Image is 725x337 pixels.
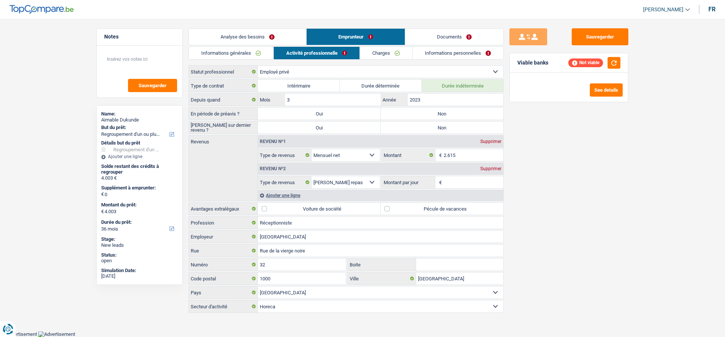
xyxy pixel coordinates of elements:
label: Numéro [189,259,258,271]
a: Charges [360,47,412,59]
label: Type de revenus [258,149,312,161]
label: [PERSON_NAME] sur dernier revenu ? [189,122,258,134]
label: Code postal [189,272,258,285]
label: Voiture de société [258,203,381,215]
label: Durée déterminée [340,80,422,92]
button: See details [590,83,623,97]
label: Type de contrat [189,80,258,92]
label: Non [381,108,503,120]
span: € [435,176,444,188]
a: Informations générales [189,47,273,59]
span: € [435,149,444,161]
span: € [101,209,104,215]
span: € [101,191,104,197]
label: Montant par jour [382,176,435,188]
a: Activité professionnelle [274,47,359,59]
div: Solde restant des crédits à regrouper [101,163,178,175]
a: [PERSON_NAME] [637,3,690,16]
button: Sauvegarder [128,79,177,92]
label: Supplément à emprunter: [101,185,176,191]
label: Profession [189,217,258,229]
div: 4.003 € [101,175,178,181]
div: Détails but du prêt [101,140,178,146]
label: Mois [258,94,285,106]
span: [PERSON_NAME] [643,6,683,13]
a: Emprunteur [307,29,405,45]
label: Oui [258,108,381,120]
label: Pécule de vacances [381,203,503,215]
div: Viable banks [517,60,548,66]
label: Boite [348,259,416,271]
div: New leads [101,242,178,248]
div: Revenu nº2 [258,166,288,171]
label: Ville [348,272,416,285]
label: Avantages extralégaux [189,203,258,215]
label: Année [381,94,407,106]
input: AAAA [408,94,503,106]
div: Ajouter une ligne [101,154,178,159]
div: Supprimer [478,139,503,144]
div: Stage: [101,236,178,242]
a: Informations personnelles [413,47,504,59]
button: Sauvegarder [572,28,628,45]
label: Intérimaire [258,80,340,92]
label: Type de revenus [258,176,312,188]
div: Simulation Date: [101,268,178,274]
label: En période de préavis ? [189,108,258,120]
label: Oui [258,122,381,134]
label: Rue [189,245,258,257]
label: Employeur [189,231,258,243]
label: Non [381,122,503,134]
label: Revenus [189,135,258,144]
label: Durée indéterminée [422,80,504,92]
div: Not viable [568,58,603,67]
div: Aimable Dukunde [101,117,178,123]
div: Supprimer [478,166,503,171]
label: Montant du prêt: [101,202,176,208]
label: But du prêt: [101,125,176,131]
div: Revenu nº1 [258,139,288,144]
div: [DATE] [101,273,178,279]
a: Documents [405,29,503,45]
label: Durée du prêt: [101,219,176,225]
div: Status: [101,252,178,258]
label: Depuis quand [189,94,258,106]
label: Pays [189,286,258,299]
div: open [101,258,178,264]
div: Name: [101,111,178,117]
a: Analyse des besoins [189,29,306,45]
span: Sauvegarder [139,83,167,88]
div: Ajouter une ligne [258,190,503,201]
div: fr [708,6,716,13]
img: TopCompare Logo [9,5,74,14]
label: Statut professionnel [189,66,258,78]
h5: Notes [104,34,175,40]
label: Secteur d'activité [189,300,258,312]
input: MM [285,94,381,106]
label: Montant [382,149,435,161]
